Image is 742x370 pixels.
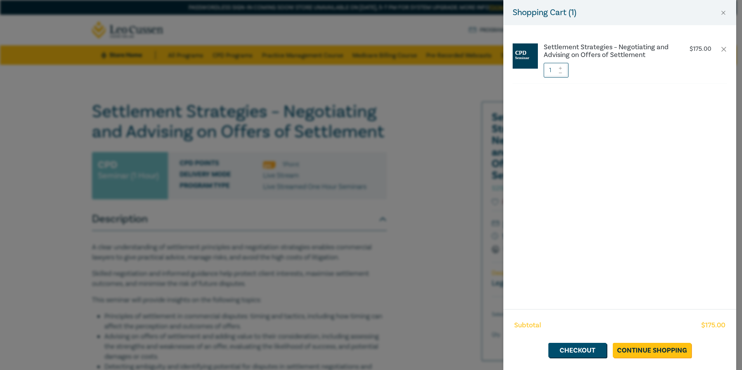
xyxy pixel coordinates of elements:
[544,43,673,59] a: Settlement Strategies – Negotiating and Advising on Offers of Settlement
[513,43,538,69] img: CPD%20Seminar.jpg
[544,63,569,78] input: 1
[613,343,691,358] a: Continue Shopping
[720,9,727,16] button: Close
[701,320,725,330] span: $ 175.00
[690,45,711,53] p: $ 175.00
[514,320,541,330] span: Subtotal
[513,6,576,19] h5: Shopping Cart ( 1 )
[548,343,607,358] a: Checkout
